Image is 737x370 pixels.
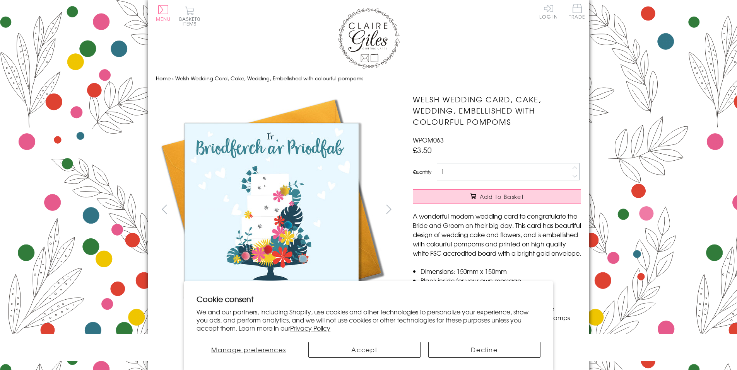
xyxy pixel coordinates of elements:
img: Welsh Wedding Card, Cake, Wedding, Embellished with colourful pompoms [156,94,388,326]
button: Decline [428,342,540,358]
span: Welsh Wedding Card, Cake, Wedding, Embellished with colourful pompoms [175,75,363,82]
span: Add to Basket [480,193,524,200]
button: Accept [308,342,421,358]
h2: Cookie consent [197,294,540,304]
nav: breadcrumbs [156,71,581,87]
span: £3.50 [413,144,432,155]
li: Blank inside for your own message [421,276,581,285]
button: prev [156,200,173,218]
span: Trade [569,4,585,19]
p: We and our partners, including Shopify, use cookies and other technologies to personalize your ex... [197,308,540,332]
button: Manage preferences [197,342,301,358]
a: Privacy Policy [290,323,330,333]
a: Home [156,75,171,82]
h1: Welsh Wedding Card, Cake, Wedding, Embellished with colourful pompoms [413,94,581,127]
button: Basket0 items [179,6,200,26]
span: Manage preferences [211,345,286,354]
span: › [172,75,174,82]
span: Menu [156,15,171,22]
span: 0 items [183,15,200,27]
p: A wonderful modern wedding card to congratulate the Bride and Groom on their big day. This card h... [413,211,581,258]
button: Menu [156,5,171,21]
button: Add to Basket [413,189,581,204]
button: next [380,200,397,218]
label: Quantity [413,168,431,175]
li: Dimensions: 150mm x 150mm [421,266,581,276]
a: Trade [569,4,585,20]
span: WPOM063 [413,135,444,144]
img: Claire Giles Greetings Cards [338,8,400,69]
a: Log In [539,4,558,19]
